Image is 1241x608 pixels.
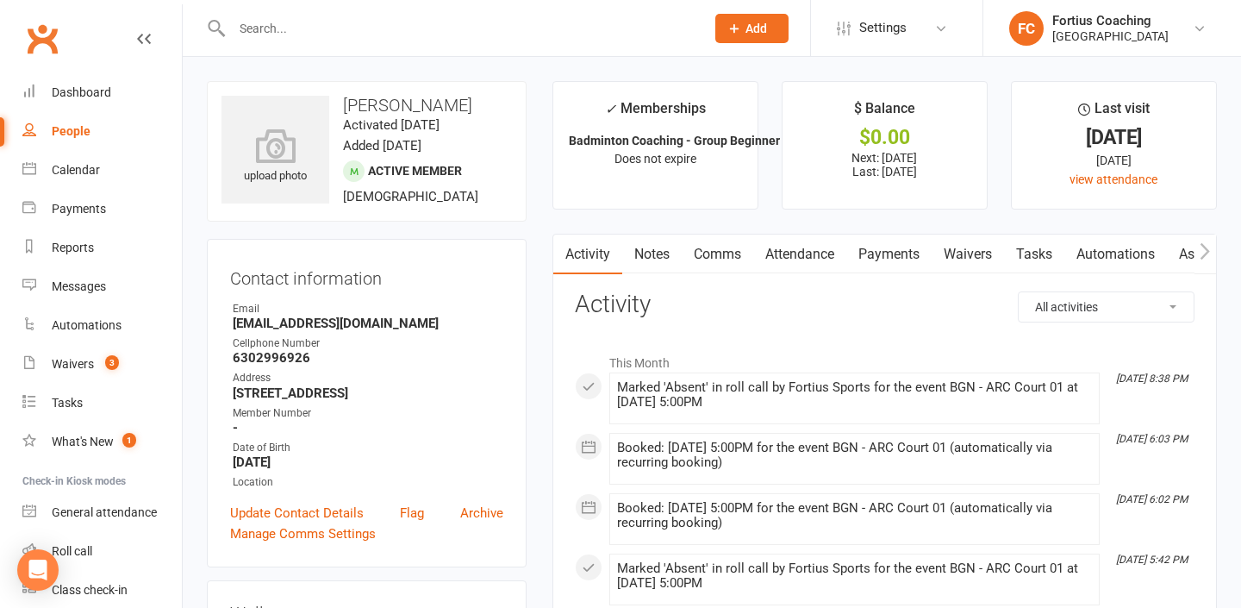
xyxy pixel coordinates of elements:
[233,350,503,366] strong: 6302996926
[52,241,94,254] div: Reports
[230,503,364,523] a: Update Contact Details
[622,235,682,274] a: Notes
[798,128,971,147] div: $0.00
[52,435,114,448] div: What's New
[52,544,92,558] div: Roll call
[343,189,478,204] span: [DEMOGRAPHIC_DATA]
[230,262,503,288] h3: Contact information
[52,124,90,138] div: People
[17,549,59,591] div: Open Intercom Messenger
[1078,97,1150,128] div: Last visit
[617,380,1092,410] div: Marked 'Absent' in roll call by Fortius Sports for the event BGN - ARC Court 01 at [DATE] 5:00PM
[22,73,182,112] a: Dashboard
[52,279,106,293] div: Messages
[1027,128,1200,147] div: [DATE]
[400,503,424,523] a: Flag
[227,16,693,41] input: Search...
[753,235,846,274] a: Attendance
[22,423,182,461] a: What's New1
[21,17,64,60] a: Clubworx
[52,583,128,597] div: Class check-in
[233,405,503,422] div: Member Number
[932,235,1004,274] a: Waivers
[52,85,111,99] div: Dashboard
[682,235,753,274] a: Comms
[221,128,329,185] div: upload photo
[605,101,616,117] i: ✓
[52,318,122,332] div: Automations
[52,505,157,519] div: General attendance
[22,190,182,229] a: Payments
[1052,13,1169,28] div: Fortius Coaching
[22,229,182,267] a: Reports
[553,235,622,274] a: Activity
[233,370,503,386] div: Address
[22,112,182,151] a: People
[233,316,503,331] strong: [EMAIL_ADDRESS][DOMAIN_NAME]
[122,433,136,448] span: 1
[617,441,1092,470] div: Booked: [DATE] 5:00PM for the event BGN - ARC Court 01 (automatically via recurring booking)
[22,267,182,306] a: Messages
[1116,373,1188,385] i: [DATE] 8:38 PM
[52,357,94,371] div: Waivers
[569,134,780,147] strong: Badminton Coaching - Group Beginner
[1116,433,1188,445] i: [DATE] 6:03 PM
[22,493,182,532] a: General attendance kiosk mode
[230,523,376,544] a: Manage Comms Settings
[52,163,100,177] div: Calendar
[1116,554,1188,566] i: [DATE] 5:42 PM
[233,335,503,352] div: Cellphone Number
[798,151,971,179] p: Next: [DATE] Last: [DATE]
[1064,235,1167,274] a: Automations
[1052,28,1169,44] div: [GEOGRAPHIC_DATA]
[233,301,503,317] div: Email
[859,9,907,47] span: Settings
[575,345,1194,373] li: This Month
[233,385,503,401] strong: [STREET_ADDRESS]
[1027,151,1200,170] div: [DATE]
[575,291,1194,318] h3: Activity
[22,306,182,345] a: Automations
[22,532,182,571] a: Roll call
[617,561,1092,591] div: Marked 'Absent' in roll call by Fortius Sports for the event BGN - ARC Court 01 at [DATE] 5:00PM
[52,396,83,410] div: Tasks
[105,355,119,370] span: 3
[846,235,932,274] a: Payments
[715,14,789,43] button: Add
[368,164,462,178] span: Active member
[233,454,503,470] strong: [DATE]
[1070,172,1157,186] a: view attendance
[614,152,696,166] span: Does not expire
[52,202,106,216] div: Payments
[221,96,512,115] h3: [PERSON_NAME]
[1009,11,1044,46] div: FC
[343,138,421,154] time: Added [DATE]
[460,503,503,523] a: Archive
[605,97,706,129] div: Memberships
[233,440,503,456] div: Date of Birth
[1116,493,1188,505] i: [DATE] 6:02 PM
[854,97,915,128] div: $ Balance
[343,117,440,133] time: Activated [DATE]
[233,420,503,436] strong: -
[22,345,182,384] a: Waivers 3
[22,384,182,423] a: Tasks
[22,151,182,190] a: Calendar
[1004,235,1064,274] a: Tasks
[745,22,767,35] span: Add
[233,474,503,491] div: Location
[617,501,1092,530] div: Booked: [DATE] 5:00PM for the event BGN - ARC Court 01 (automatically via recurring booking)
